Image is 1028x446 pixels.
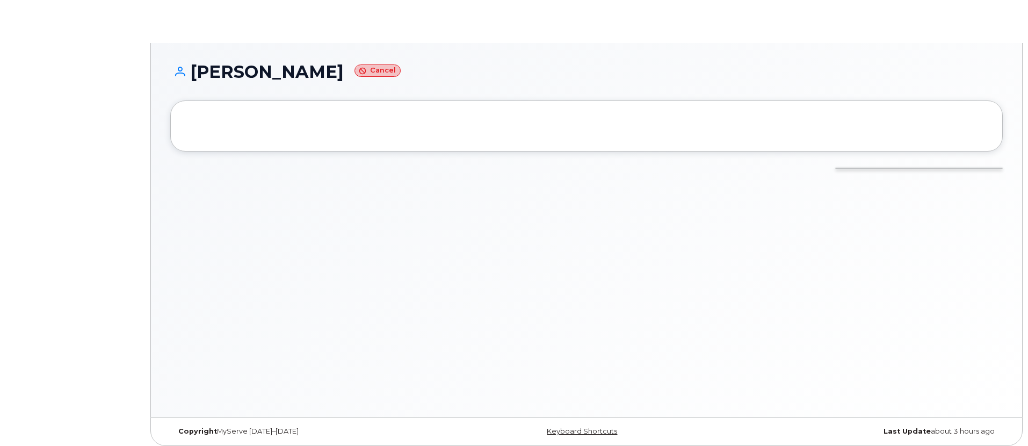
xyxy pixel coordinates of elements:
div: MyServe [DATE]–[DATE] [170,427,448,436]
small: Cancel [354,64,401,77]
strong: Last Update [884,427,931,435]
strong: Copyright [178,427,217,435]
div: about 3 hours ago [725,427,1003,436]
a: Keyboard Shortcuts [547,427,617,435]
h1: [PERSON_NAME] [170,62,1003,81]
